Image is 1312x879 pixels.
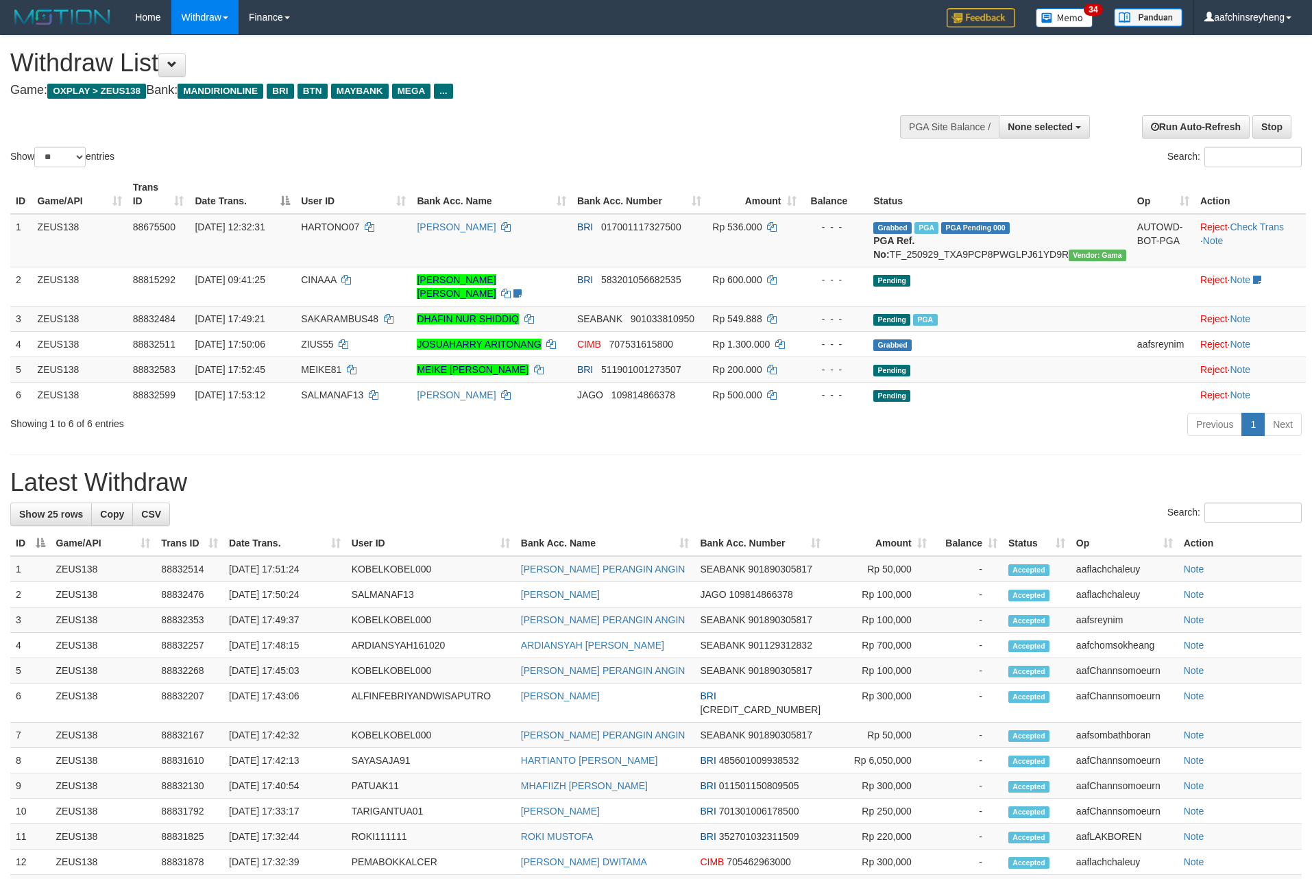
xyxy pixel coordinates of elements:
[1008,564,1049,576] span: Accepted
[873,222,912,234] span: Grabbed
[346,607,515,633] td: KOBELKOBEL000
[1071,824,1178,850] td: aafLAKBOREN
[601,221,681,232] span: Copy 017001117327500 to clipboard
[417,339,541,350] a: JOSUAHARRY ARITONANG
[1071,773,1178,799] td: aafChannsomoeurn
[1230,221,1284,232] a: Check Trans
[1204,147,1302,167] input: Search:
[156,824,223,850] td: 88831825
[572,175,707,214] th: Bank Acc. Number: activate to sort column ascending
[10,799,51,824] td: 10
[301,274,336,285] span: CINAAA
[1195,382,1306,407] td: ·
[346,773,515,799] td: PATUAK11
[707,175,801,214] th: Amount: activate to sort column ascending
[577,364,593,375] span: BRI
[700,831,716,842] span: BRI
[1230,364,1250,375] a: Note
[748,730,812,740] span: Copy 901890305817 to clipboard
[932,633,1003,658] td: -
[712,339,770,350] span: Rp 1.300.000
[700,704,821,715] span: Copy 688701000877508 to clipboard
[346,658,515,684] td: KOBELKOBEL000
[91,503,133,526] a: Copy
[223,658,346,684] td: [DATE] 17:45:03
[10,214,32,267] td: 1
[417,313,519,324] a: DHAFIN NUR SHIDDIQ
[156,658,223,684] td: 88832268
[51,799,156,824] td: ZEUS138
[1071,658,1178,684] td: aafChannsomoeurn
[346,633,515,658] td: ARDIANSYAH161020
[10,658,51,684] td: 5
[346,824,515,850] td: ROKI111111
[1008,666,1049,677] span: Accepted
[913,314,937,326] span: Marked by aafchomsokheang
[156,773,223,799] td: 88832130
[141,509,161,520] span: CSV
[515,531,695,556] th: Bank Acc. Name: activate to sort column ascending
[1252,115,1291,139] a: Stop
[700,780,716,791] span: BRI
[1071,531,1178,556] th: Op: activate to sort column ascending
[748,614,812,625] span: Copy 901890305817 to clipboard
[826,773,932,799] td: Rp 300,000
[700,564,745,575] span: SEABANK
[10,357,32,382] td: 5
[10,175,32,214] th: ID
[346,556,515,582] td: KOBELKOBEL000
[700,690,716,701] span: BRI
[267,84,293,99] span: BRI
[873,235,914,260] b: PGA Ref. No:
[1195,306,1306,331] td: ·
[932,799,1003,824] td: -
[32,267,127,306] td: ZEUS138
[1071,582,1178,607] td: aaflachchaleuy
[1008,806,1049,818] span: Accepted
[1200,339,1228,350] a: Reject
[719,780,799,791] span: Copy 011501150809505 to clipboard
[51,556,156,582] td: ZEUS138
[1071,556,1178,582] td: aaflachchaleuy
[900,115,999,139] div: PGA Site Balance /
[1036,8,1093,27] img: Button%20Memo.svg
[521,755,657,766] a: HARTIANTO [PERSON_NAME]
[34,147,86,167] select: Showentries
[826,556,932,582] td: Rp 50,000
[521,831,594,842] a: ROKI MUSTOFA
[32,306,127,331] td: ZEUS138
[1142,115,1250,139] a: Run Auto-Refresh
[346,582,515,607] td: SALMANAF13
[51,633,156,658] td: ZEUS138
[577,221,593,232] span: BRI
[1200,313,1228,324] a: Reject
[10,607,51,633] td: 3
[10,633,51,658] td: 4
[10,469,1302,496] h1: Latest Withdraw
[10,382,32,407] td: 6
[1132,175,1195,214] th: Op: activate to sort column ascending
[133,313,175,324] span: 88832484
[826,824,932,850] td: Rp 220,000
[521,856,647,867] a: [PERSON_NAME] DWITAMA
[133,339,175,350] span: 88832511
[826,723,932,748] td: Rp 50,000
[1008,691,1049,703] span: Accepted
[1184,690,1204,701] a: Note
[10,531,51,556] th: ID: activate to sort column descending
[223,723,346,748] td: [DATE] 17:42:32
[1008,756,1049,767] span: Accepted
[1200,274,1228,285] a: Reject
[223,582,346,607] td: [DATE] 17:50:24
[51,531,156,556] th: Game/API: activate to sort column ascending
[47,84,146,99] span: OXPLAY > ZEUS138
[195,313,265,324] span: [DATE] 17:49:21
[223,633,346,658] td: [DATE] 17:48:15
[51,773,156,799] td: ZEUS138
[521,564,685,575] a: [PERSON_NAME] PERANGIN ANGIN
[999,115,1090,139] button: None selected
[631,313,694,324] span: Copy 901033810950 to clipboard
[694,531,826,556] th: Bank Acc. Number: activate to sort column ascending
[156,684,223,723] td: 88832207
[932,658,1003,684] td: -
